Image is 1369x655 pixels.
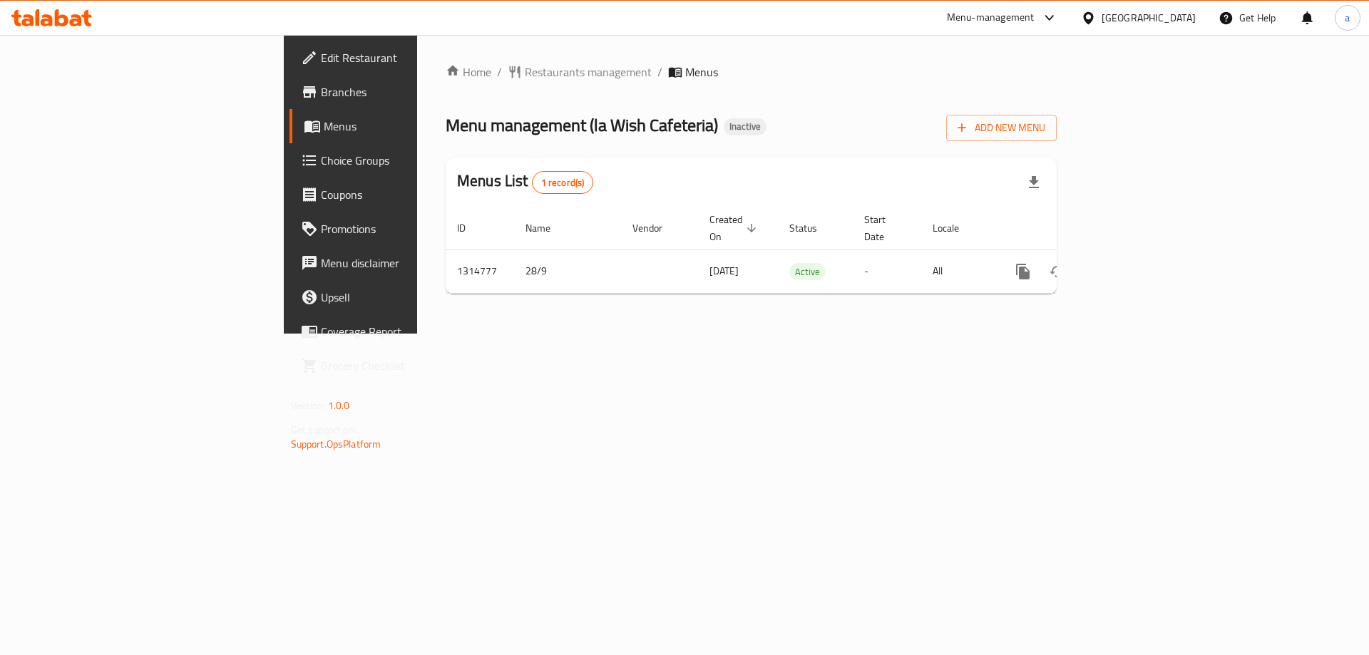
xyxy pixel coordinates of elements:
[1040,254,1075,289] button: Change Status
[947,9,1035,26] div: Menu-management
[946,115,1057,141] button: Add New Menu
[321,323,501,340] span: Coverage Report
[514,249,621,293] td: 28/9
[321,357,501,374] span: Grocery Checklist
[709,211,761,245] span: Created On
[789,220,836,237] span: Status
[321,186,501,203] span: Coupons
[321,220,501,237] span: Promotions
[789,263,826,280] div: Active
[321,83,501,100] span: Branches
[1017,165,1051,200] div: Export file
[289,246,513,280] a: Menu disclaimer
[685,63,718,81] span: Menus
[289,143,513,177] a: Choice Groups
[289,75,513,109] a: Branches
[289,41,513,75] a: Edit Restaurant
[853,249,921,293] td: -
[933,220,978,237] span: Locale
[532,171,594,194] div: Total records count
[457,220,484,237] span: ID
[525,63,652,81] span: Restaurants management
[1345,10,1350,26] span: a
[289,314,513,349] a: Coverage Report
[525,220,569,237] span: Name
[289,349,513,383] a: Grocery Checklist
[508,63,652,81] a: Restaurants management
[446,109,718,141] span: Menu management ( la Wish Cafeteria )
[321,289,501,306] span: Upsell
[289,280,513,314] a: Upsell
[291,396,326,415] span: Version:
[1006,254,1040,289] button: more
[789,264,826,280] span: Active
[958,119,1045,137] span: Add New Menu
[921,249,995,293] td: All
[324,118,501,135] span: Menus
[289,212,513,246] a: Promotions
[709,262,739,280] span: [DATE]
[328,396,350,415] span: 1.0.0
[321,254,501,272] span: Menu disclaimer
[291,421,357,439] span: Get support on:
[995,207,1154,250] th: Actions
[724,118,766,135] div: Inactive
[446,63,1057,81] nav: breadcrumb
[321,152,501,169] span: Choice Groups
[289,109,513,143] a: Menus
[321,49,501,66] span: Edit Restaurant
[632,220,681,237] span: Vendor
[289,177,513,212] a: Coupons
[291,435,381,453] a: Support.OpsPlatform
[533,176,593,190] span: 1 record(s)
[864,211,904,245] span: Start Date
[657,63,662,81] li: /
[446,207,1154,294] table: enhanced table
[1102,10,1196,26] div: [GEOGRAPHIC_DATA]
[724,120,766,133] span: Inactive
[457,170,593,194] h2: Menus List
